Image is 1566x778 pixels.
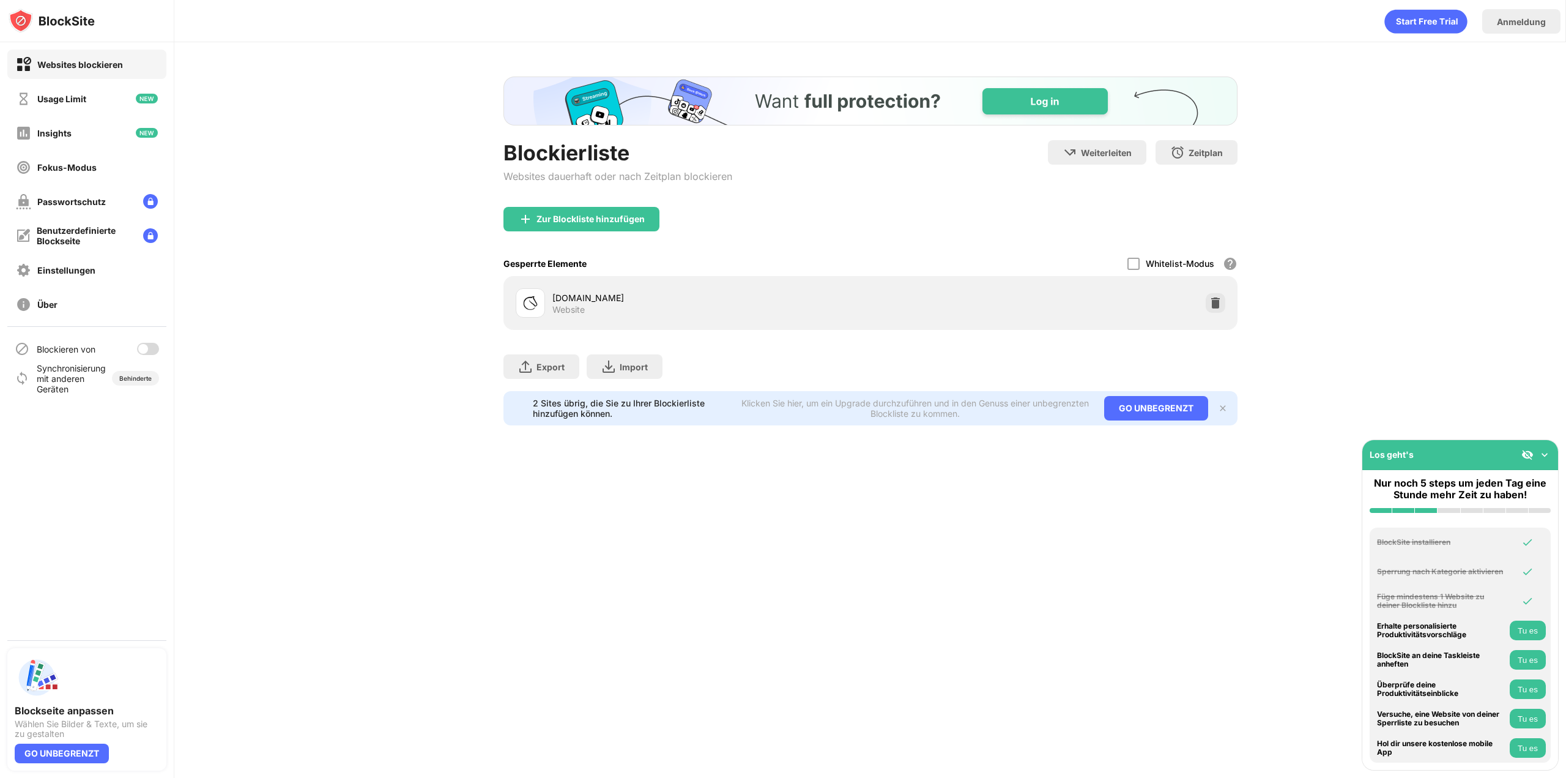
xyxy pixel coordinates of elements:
[143,194,158,209] img: lock-menu.svg
[37,94,86,104] div: Usage Limit
[136,128,158,138] img: new-icon.svg
[1521,566,1534,578] img: omni-check.svg
[503,140,732,165] div: Blockierliste
[37,265,95,275] div: Einstellungen
[37,59,123,70] div: Websites blockieren
[1377,710,1507,728] div: Versuche, eine Website von deiner Sperrliste zu besuchen
[1218,403,1228,413] img: x-button.svg
[37,225,133,246] div: Benutzerdefinierte Blockseite
[37,363,100,394] div: Synchronisierung mit anderen Geräten
[1146,258,1214,269] div: Whitelist-Modus
[15,656,59,700] img: push-custom-page.svg
[1510,709,1546,728] button: Tu es
[16,57,31,72] img: block-on.svg
[16,160,31,175] img: focus-off.svg
[15,342,29,356] img: blocking-icon.svg
[119,375,152,382] div: Behinderte
[552,291,870,304] div: [DOMAIN_NAME]
[15,719,159,739] div: Wählen Sie Bilder & Texte, um sie zu gestalten
[1510,621,1546,640] button: Tu es
[533,398,734,419] div: 2 Sites übrig, die Sie zu Ihrer Blockierliste hinzufügen können.
[1521,449,1534,461] img: eye-not-visible.svg
[1377,622,1507,640] div: Erhalte personalisierte Produktivitätsvorschläge
[16,194,31,209] img: password-protection-off.svg
[523,296,538,310] img: favicons
[37,162,97,173] div: Fokus-Modus
[15,371,29,386] img: sync-icon.svg
[37,128,72,138] div: Insights
[536,214,645,224] div: Zur Blockliste hinzufügen
[16,228,31,243] img: customize-block-page-off.svg
[136,94,158,103] img: new-icon.svg
[16,125,31,141] img: insights-off.svg
[1081,148,1132,158] div: Weiterleiten
[1384,9,1468,34] div: animation
[1377,681,1507,698] div: Überprüfe deine Produktivitätseinblicke
[1104,396,1208,421] div: GO UNBEGRENZT
[1510,650,1546,670] button: Tu es
[1377,739,1507,757] div: Hol dir unsere kostenlose mobile App
[1521,536,1534,548] img: omni-check.svg
[1377,651,1507,669] div: BlockSite an deine Taskleiste anheften
[620,362,648,372] div: Import
[37,344,95,354] div: Blockieren von
[503,77,1238,125] iframe: Banner
[15,744,109,763] div: GO UNBEGRENZT
[1497,17,1546,27] div: Anmeldung
[1510,679,1546,699] button: Tu es
[1377,593,1507,610] div: Füge mindestens 1 Website zu deiner Blockliste hinzu
[1538,449,1551,461] img: omni-setup-toggle.svg
[16,263,31,278] img: settings-off.svg
[503,258,587,269] div: Gesperrte Elemente
[503,170,732,182] div: Websites dauerhaft oder nach Zeitplan blockieren
[1370,477,1551,501] div: Nur noch 5 steps um jeden Tag eine Stunde mehr Zeit zu haben!
[9,9,95,33] img: logo-blocksite.svg
[15,705,159,717] div: Blockseite anpassen
[1510,738,1546,758] button: Tu es
[536,362,565,372] div: Export
[37,299,58,310] div: Über
[552,304,585,315] div: Website
[1377,567,1507,576] div: Sperrung nach Kategorie aktivieren
[16,91,31,107] img: time-usage-off.svg
[37,196,106,207] div: Passwortschutz
[741,398,1089,419] div: Klicken Sie hier, um ein Upgrade durchzuführen und in den Genuss einer unbegrenzten Blockliste zu...
[1370,449,1414,460] div: Los geht's
[1377,538,1507,547] div: BlockSite installieren
[1189,148,1223,158] div: Zeitplan
[16,297,31,312] img: about-off.svg
[143,228,158,243] img: lock-menu.svg
[1521,595,1534,607] img: omni-check.svg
